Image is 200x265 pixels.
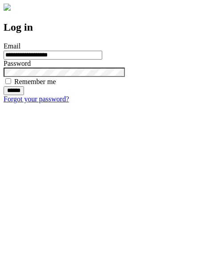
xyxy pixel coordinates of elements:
label: Email [4,42,20,50]
img: logo-4e3dc11c47720685a147b03b5a06dd966a58ff35d612b21f08c02c0306f2b779.png [4,4,11,11]
label: Password [4,60,31,67]
label: Remember me [14,78,56,85]
h2: Log in [4,21,196,33]
a: Forgot your password? [4,95,69,103]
